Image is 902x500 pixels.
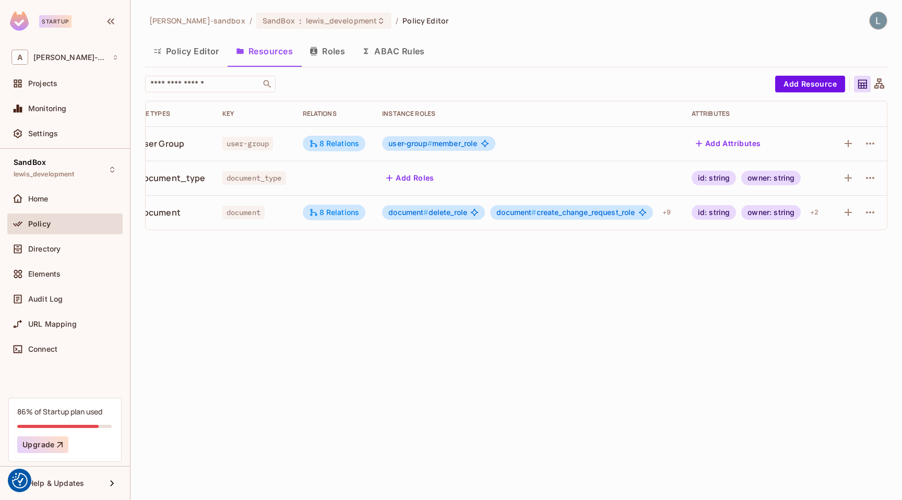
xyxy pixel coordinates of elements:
[402,16,448,26] span: Policy Editor
[149,16,245,26] span: the active workspace
[14,170,75,178] span: lewis_development
[658,204,675,221] div: + 9
[303,110,366,118] div: Relations
[28,129,58,138] span: Settings
[306,16,377,26] span: lewis_development
[145,38,228,64] button: Policy Editor
[10,11,29,31] img: SReyMgAAAABJRU5ErkJggg==
[28,195,49,203] span: Home
[692,135,765,152] button: Add Attributes
[775,76,845,92] button: Add Resource
[222,137,274,150] span: user-group
[428,139,432,148] span: #
[228,38,301,64] button: Resources
[382,170,438,186] button: Add Roles
[33,53,107,62] span: Workspace: alex-trustflight-sandbox
[309,208,360,217] div: 8 Relations
[39,15,72,28] div: Startup
[388,139,477,148] span: member_role
[382,110,675,118] div: Instance roles
[138,207,181,218] div: document
[115,110,206,118] div: Resource Types
[28,345,57,353] span: Connect
[496,208,635,217] span: create_change_request_role
[423,208,428,217] span: #
[870,12,887,29] img: Lewis Youl
[12,473,28,489] img: Revisit consent button
[353,38,433,64] button: ABAC Rules
[531,208,536,217] span: #
[250,16,252,26] li: /
[138,138,185,149] div: User Group
[388,208,428,217] span: document
[28,295,63,303] span: Audit Log
[692,110,823,118] div: Attributes
[806,204,823,221] div: + 2
[14,158,46,166] span: SandBox
[11,50,28,65] span: A
[222,206,265,219] span: document
[12,473,28,489] button: Consent Preferences
[388,208,467,217] span: delete_role
[28,79,57,88] span: Projects
[222,171,286,185] span: document_type
[741,205,801,220] div: owner: string
[301,38,353,64] button: Roles
[28,220,51,228] span: Policy
[496,208,536,217] span: document
[28,104,67,113] span: Monitoring
[28,320,77,328] span: URL Mapping
[396,16,398,26] li: /
[741,171,801,185] div: owner: string
[692,171,737,185] div: id: string
[28,270,61,278] span: Elements
[222,110,286,118] div: Key
[692,205,737,220] div: id: string
[263,16,295,26] span: SandBox
[28,479,84,487] span: Help & Updates
[17,407,102,416] div: 86% of Startup plan used
[299,17,302,25] span: :
[388,139,432,148] span: user-group
[138,172,206,184] div: document_type
[28,245,61,253] span: Directory
[309,139,360,148] div: 8 Relations
[17,436,68,453] button: Upgrade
